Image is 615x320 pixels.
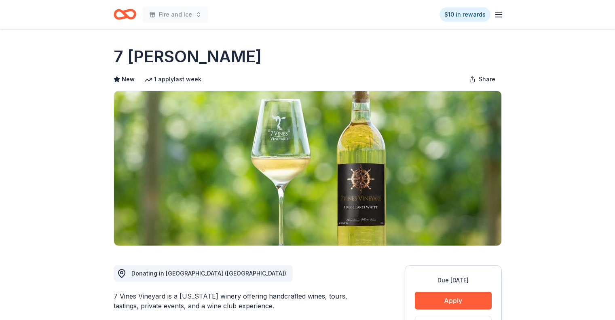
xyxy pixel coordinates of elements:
[144,74,201,84] div: 1 apply last week
[114,5,136,24] a: Home
[114,91,501,246] img: Image for 7 Vines Vineyard
[114,45,262,68] h1: 7 [PERSON_NAME]
[114,291,366,311] div: 7 Vines Vineyard is a [US_STATE] winery offering handcrafted wines, tours, tastings, private even...
[479,74,495,84] span: Share
[122,74,135,84] span: New
[143,6,208,23] button: Fire and Ice
[415,275,492,285] div: Due [DATE]
[159,10,192,19] span: Fire and Ice
[131,270,286,277] span: Donating in [GEOGRAPHIC_DATA] ([GEOGRAPHIC_DATA])
[415,292,492,309] button: Apply
[440,7,490,22] a: $10 in rewards
[463,71,502,87] button: Share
